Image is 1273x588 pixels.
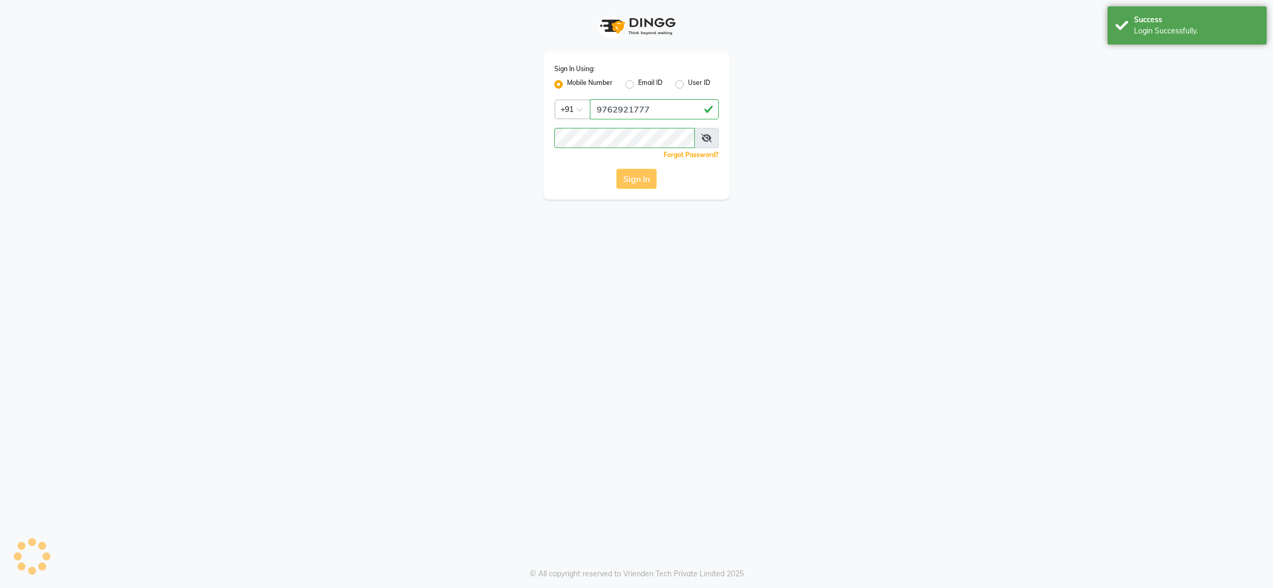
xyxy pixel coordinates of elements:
img: logo1.svg [594,11,679,42]
input: Username [590,99,719,119]
div: Login Successfully. [1134,25,1259,37]
label: Sign In Using: [554,64,595,74]
a: Forgot Password? [664,151,719,159]
label: Email ID [638,78,662,91]
label: Mobile Number [567,78,613,91]
label: User ID [688,78,710,91]
input: Username [554,128,695,148]
div: Success [1134,14,1259,25]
